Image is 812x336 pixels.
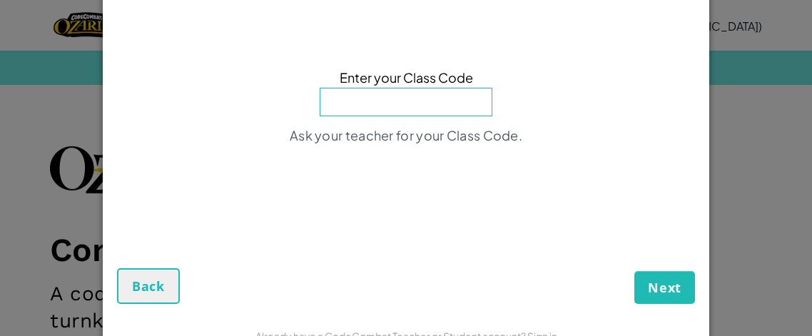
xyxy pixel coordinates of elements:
[340,67,473,88] span: Enter your Class Code
[132,278,165,295] span: Back
[290,127,522,143] span: Ask your teacher for your Class Code.
[634,271,695,304] button: Next
[648,279,681,296] span: Next
[117,268,180,304] button: Back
